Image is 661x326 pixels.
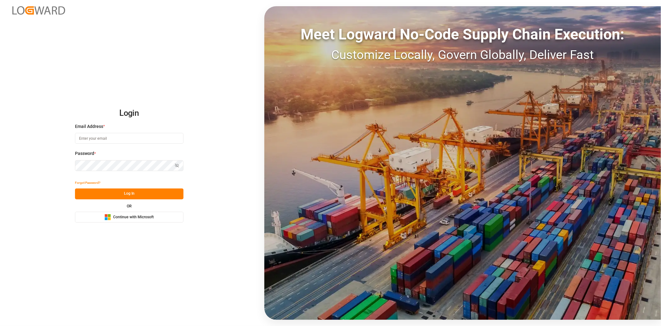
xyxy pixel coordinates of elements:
[75,188,183,199] button: Log In
[12,6,65,15] img: Logward_new_orange.png
[75,150,94,157] span: Password
[264,46,661,64] div: Customize Locally, Govern Globally, Deliver Fast
[127,204,132,208] small: OR
[75,212,183,223] button: Continue with Microsoft
[75,103,183,123] h2: Login
[264,23,661,46] div: Meet Logward No-Code Supply Chain Execution:
[75,178,100,188] button: Forgot Password?
[75,133,183,144] input: Enter your email
[75,123,103,130] span: Email Address
[113,215,154,220] span: Continue with Microsoft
